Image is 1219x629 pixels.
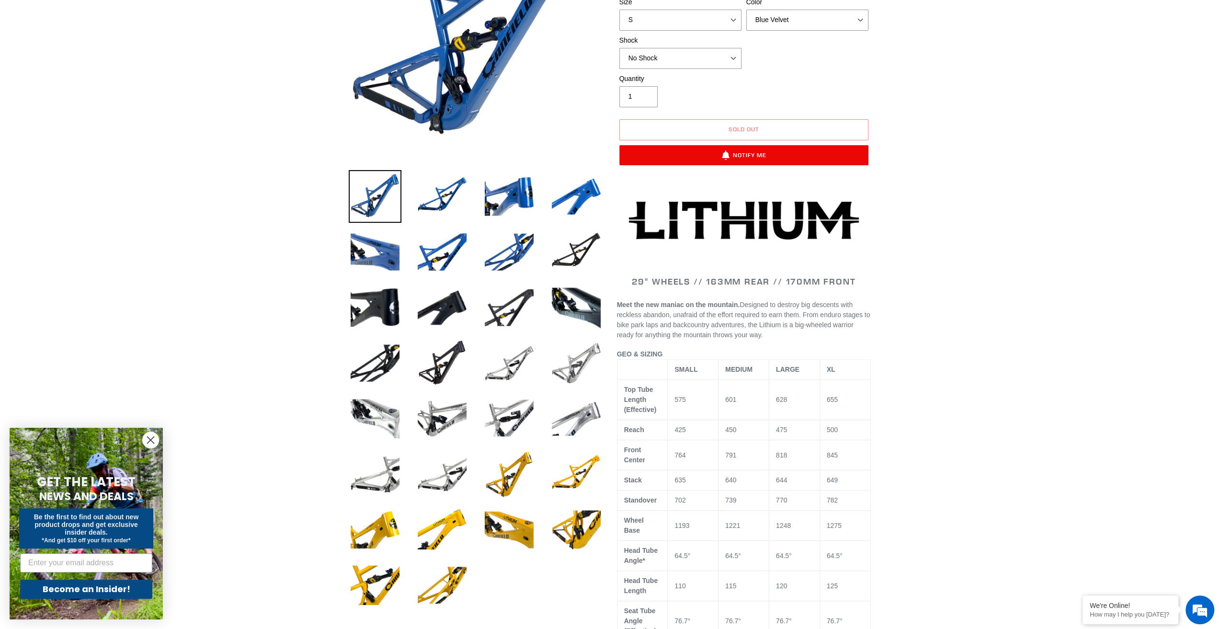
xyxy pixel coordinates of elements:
td: 655 [820,380,870,420]
span: Designed to destroy big descents with reckless abandon, unafraid of the effort required to earn t... [617,301,870,339]
td: 818 [769,440,820,470]
button: Sold out [619,119,868,140]
span: Head Tube Angle* [624,547,658,564]
input: Enter your email address [20,553,152,572]
td: 64.5 [820,541,870,571]
td: 115 [718,571,769,601]
img: Load image into Gallery viewer, LITHIUM - Frameset [483,281,535,334]
img: Load image into Gallery viewer, LITHIUM - Frameset [349,392,401,445]
td: 770 [769,491,820,511]
span: Sold out [729,126,759,133]
img: Load image into Gallery viewer, LITHIUM - Frameset [550,170,603,223]
td: 635 [668,470,718,491]
td: 1193 [668,511,718,541]
button: Become an Insider! [20,580,152,599]
td: 64.5 [769,541,820,571]
span: ° [688,617,691,625]
span: ° [789,552,792,560]
span: ° [688,552,691,560]
img: Load image into Gallery viewer, LITHIUM - Frameset [416,226,468,278]
span: XL [827,366,835,373]
td: 110 [668,571,718,601]
td: 1221 [718,511,769,541]
td: 500 [820,420,870,440]
span: ° [738,617,741,625]
span: ° [738,552,741,560]
td: 450 [718,420,769,440]
img: Load image into Gallery viewer, LITHIUM - Frameset [550,448,603,501]
span: Wheel Base [624,516,644,534]
span: From enduro stages to bike park laps and backcountry adventures, the Lithium is a big-wheeled war... [617,311,870,339]
label: Quantity [619,74,741,84]
div: We're Online! [1090,602,1171,609]
td: 120 [769,571,820,601]
td: 791 [718,440,769,470]
span: Head Tube Length [624,577,658,595]
img: Load image into Gallery viewer, LITHIUM - Frameset [349,170,401,223]
img: Load image into Gallery viewer, LITHIUM - Frameset [416,503,468,556]
span: 29" WHEELS // 163mm REAR // 170mm FRONT [632,276,855,287]
button: Close dialog [142,432,159,448]
td: 702 [668,491,718,511]
img: Load image into Gallery viewer, LITHIUM - Frameset [550,337,603,389]
span: Be the first to find out about new product drops and get exclusive insider deals. [34,513,139,536]
span: Top Tube Length (Effective) [624,386,657,413]
img: Load image into Gallery viewer, LITHIUM - Frameset [416,448,468,501]
img: Load image into Gallery viewer, LITHIUM - Frameset [416,392,468,445]
td: 575 [668,380,718,420]
td: 425 [668,420,718,440]
td: 125 [820,571,870,601]
span: MEDIUM [725,366,752,373]
img: Load image into Gallery viewer, LITHIUM - Frameset [483,170,535,223]
td: 1248 [769,511,820,541]
span: GET THE LATEST [37,473,136,491]
td: 64.5 [718,541,769,571]
img: Lithium-Logo_480x480.png [629,201,859,240]
td: 764 [668,440,718,470]
img: Load image into Gallery viewer, LITHIUM - Frameset [349,281,401,334]
td: 601 [718,380,769,420]
span: Front Center [624,446,645,464]
p: How may I help you today? [1090,611,1171,618]
td: 1275 [820,511,870,541]
td: 640 [718,470,769,491]
td: 649 [820,470,870,491]
img: Load image into Gallery viewer, LITHIUM - Frameset [550,503,603,556]
span: GEO & SIZING [617,350,663,358]
td: 475 [769,420,820,440]
img: Load image into Gallery viewer, LITHIUM - Frameset [550,392,603,445]
img: Load image into Gallery viewer, LITHIUM - Frameset [349,448,401,501]
img: Load image into Gallery viewer, LITHIUM - Frameset [349,559,401,612]
img: Load image into Gallery viewer, LITHIUM - Frameset [416,281,468,334]
span: 739 [725,496,736,504]
img: Load image into Gallery viewer, LITHIUM - Frameset [483,337,535,389]
img: Load image into Gallery viewer, LITHIUM - Frameset [483,448,535,501]
span: Reach [624,426,644,434]
span: ° [840,552,843,560]
img: Load image into Gallery viewer, LITHIUM - Frameset [483,392,535,445]
img: Load image into Gallery viewer, LITHIUM - Frameset [416,170,468,223]
td: 628 [769,380,820,420]
img: Load image into Gallery viewer, LITHIUM - Frameset [416,559,468,612]
span: ° [840,617,843,625]
span: . [761,331,763,339]
span: Standover [624,496,657,504]
img: Load image into Gallery viewer, LITHIUM - Frameset [483,503,535,556]
img: Load image into Gallery viewer, LITHIUM - Frameset [349,503,401,556]
img: Load image into Gallery viewer, LITHIUM - Frameset [550,226,603,278]
td: 64.5 [668,541,718,571]
td: 644 [769,470,820,491]
img: Load image into Gallery viewer, LITHIUM - Frameset [349,226,401,278]
td: 845 [820,440,870,470]
img: Load image into Gallery viewer, LITHIUM - Frameset [550,281,603,334]
img: Load image into Gallery viewer, LITHIUM - Frameset [416,337,468,389]
label: Shock [619,35,741,46]
b: Meet the new maniac on the mountain. [617,301,740,309]
img: Load image into Gallery viewer, LITHIUM - Frameset [483,226,535,278]
span: LARGE [776,366,799,373]
span: SMALL [674,366,697,373]
td: 782 [820,491,870,511]
button: Notify Me [619,145,868,165]
span: NEWS AND DEALS [39,489,134,504]
span: Stack [624,476,642,484]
